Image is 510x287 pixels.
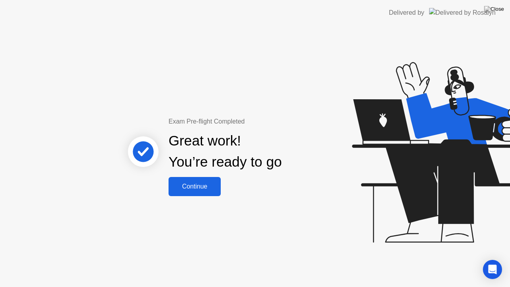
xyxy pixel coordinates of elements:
div: Exam Pre-flight Completed [169,117,333,126]
div: Delivered by [389,8,424,18]
div: Open Intercom Messenger [483,260,502,279]
div: Continue [171,183,218,190]
img: Close [484,6,504,12]
button: Continue [169,177,221,196]
div: Great work! You’re ready to go [169,130,282,173]
img: Delivered by Rosalyn [429,8,496,17]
